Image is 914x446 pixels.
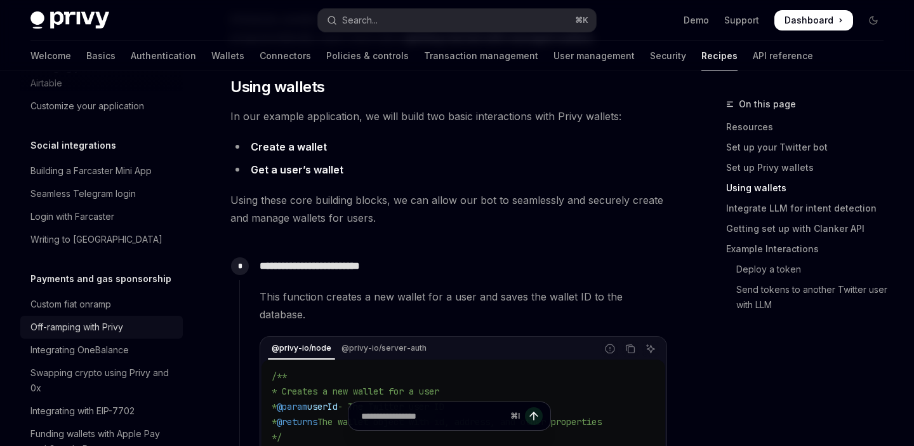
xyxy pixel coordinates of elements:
[701,41,738,71] a: Recipes
[20,159,183,182] a: Building a Farcaster Mini App
[230,107,668,125] span: In our example application, we will build two basic interactions with Privy wallets:
[30,138,116,153] h5: Social integrations
[30,271,171,287] h5: Payments and gas sponsorship
[726,198,894,219] a: Integrate LLM for intent detection
[20,95,183,118] a: Customize your application
[30,11,109,29] img: dark logo
[863,10,884,30] button: Toggle dark mode
[230,77,324,97] span: Using wallets
[726,178,894,198] a: Using wallets
[318,9,595,32] button: Open search
[30,209,114,224] div: Login with Farcaster
[726,137,894,158] a: Set up your Twitter bot
[20,362,183,400] a: Swapping crypto using Privy and 0x
[86,41,116,71] a: Basics
[260,288,667,323] span: This function creates a new wallet for a user and saves the wallet ID to the database.
[361,402,505,430] input: Ask a question...
[726,158,894,178] a: Set up Privy wallets
[30,297,111,312] div: Custom fiat onramp
[30,403,135,419] div: Integrating with EIP-7702
[30,186,136,201] div: Seamless Telegram login
[726,280,894,315] a: Send tokens to another Twitter user with LLM
[20,182,183,205] a: Seamless Telegram login
[774,10,853,30] a: Dashboard
[726,239,894,259] a: Example Interactions
[20,205,183,228] a: Login with Farcaster
[20,228,183,251] a: Writing to [GEOGRAPHIC_DATA]
[30,365,175,396] div: Swapping crypto using Privy and 0x
[338,341,430,356] div: @privy-io/server-auth
[602,341,618,357] button: Report incorrect code
[272,386,439,397] span: * Creates a new wallet for a user
[753,41,813,71] a: API reference
[650,41,686,71] a: Security
[724,14,759,27] a: Support
[268,341,335,356] div: @privy-io/node
[30,342,129,358] div: Integrating OneBalance
[251,140,327,153] strong: Create a wallet
[30,232,162,247] div: Writing to [GEOGRAPHIC_DATA]
[525,407,543,425] button: Send message
[131,41,196,71] a: Authentication
[326,41,409,71] a: Policies & controls
[30,163,152,179] div: Building a Farcaster Mini App
[342,13,378,28] div: Search...
[30,98,144,114] div: Customize your application
[622,341,639,357] button: Copy the contents from the code block
[211,41,244,71] a: Wallets
[20,316,183,339] a: Off-ramping with Privy
[726,117,894,137] a: Resources
[684,14,709,27] a: Demo
[642,341,659,357] button: Ask AI
[230,191,668,227] span: Using these core building blocks, we can allow our bot to seamlessly and securely create and mana...
[785,14,833,27] span: Dashboard
[260,41,311,71] a: Connectors
[726,219,894,239] a: Getting set up with Clanker API
[739,97,796,112] span: On this page
[424,41,538,71] a: Transaction management
[251,163,343,176] strong: Get a user’s wallet
[553,41,635,71] a: User management
[30,320,123,335] div: Off-ramping with Privy
[575,15,588,25] span: ⌘ K
[20,400,183,422] a: Integrating with EIP-7702
[726,259,894,280] a: Deploy a token
[20,339,183,362] a: Integrating OneBalance
[30,41,71,71] a: Welcome
[20,293,183,316] a: Custom fiat onramp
